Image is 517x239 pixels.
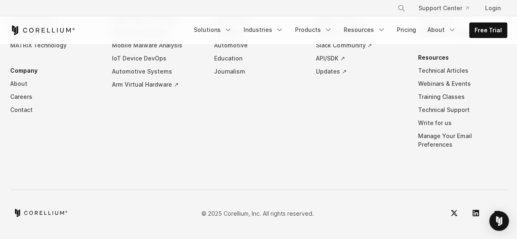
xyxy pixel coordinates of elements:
a: Twitter [444,203,464,223]
a: Resources [339,22,390,37]
div: Navigation Menu [189,22,507,38]
a: IoT Device DevOps [112,52,201,65]
a: Write for us [418,116,507,130]
a: About [10,77,99,90]
a: Arm Virtual Hardware ↗ [112,78,201,91]
a: About [423,22,461,37]
a: Corellium home [13,209,68,217]
div: Navigation Menu [387,1,507,16]
a: Automotive Systems [112,65,201,78]
a: Contact [10,103,99,116]
a: Webinars & Events [418,77,507,90]
a: MATRIX Technology [10,39,99,52]
a: Training Classes [418,90,507,103]
a: Mobile Malware Analysis [112,39,201,52]
a: YouTube [488,203,507,223]
a: Industries [239,22,289,37]
a: Updates ↗ [316,65,405,78]
button: Search [394,1,409,16]
a: API/SDK ↗ [316,52,405,65]
a: Support Center [412,1,475,16]
a: Technical Articles [418,64,507,77]
a: Products [290,22,337,37]
a: Free Trial [470,23,507,38]
a: Pricing [392,22,421,37]
a: Login [479,1,507,16]
a: Corellium Home [10,25,75,35]
a: Solutions [189,22,237,37]
a: Journalism [214,65,303,78]
p: © 2025 Corellium, Inc. All rights reserved. [201,209,314,217]
a: Manage Your Email Preferences [418,130,507,151]
a: Slack Community ↗ [316,39,405,52]
a: LinkedIn [466,203,486,223]
a: Careers [10,90,99,103]
a: Automotive [214,39,303,52]
a: Technical Support [418,103,507,116]
div: Open Intercom Messenger [489,211,509,231]
a: Education [214,52,303,65]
